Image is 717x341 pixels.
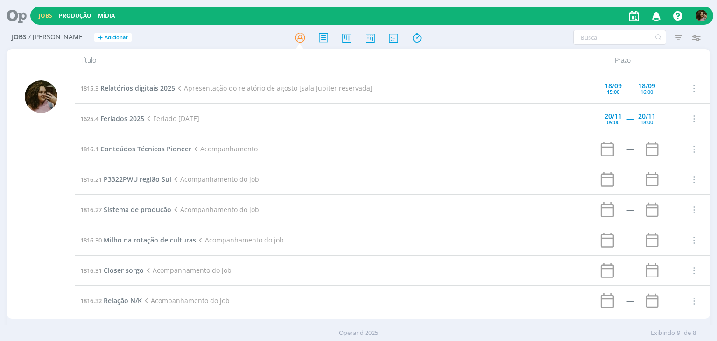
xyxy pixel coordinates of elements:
[56,12,94,20] button: Produção
[640,120,653,125] div: 18:00
[39,12,52,20] a: Jobs
[191,144,257,153] span: Acompanhamento
[80,145,98,153] span: 1816.1
[28,33,85,41] span: / [PERSON_NAME]
[80,114,98,123] span: 1625.4
[693,328,696,338] span: 8
[80,84,175,92] a: 1815.3Relatórios digitais 2025
[80,175,171,184] a: 1816.21P3322PWU região Sul
[12,33,27,41] span: Jobs
[570,49,675,71] div: Prazo
[626,146,633,152] div: -----
[80,206,102,214] span: 1816.27
[80,266,144,275] a: 1816.31Closer sorgo
[104,205,171,214] span: Sistema de produção
[640,89,653,94] div: 16:00
[80,205,171,214] a: 1816.27Sistema de produção
[175,84,372,92] span: Apresentação do relatório de agosto [sala Jupiter reservada]
[80,144,191,153] a: 1816.1Conteúdos Técnicos Pioneer
[573,30,666,45] input: Busca
[80,296,142,305] a: 1816.32Relação N/K
[626,176,633,183] div: -----
[98,12,115,20] a: Mídia
[104,175,171,184] span: P3322PWU região Sul
[100,144,191,153] span: Conteúdos Técnicos Pioneer
[171,175,259,184] span: Acompanhamento do job
[80,175,102,184] span: 1816.21
[80,297,102,305] span: 1816.32
[196,235,283,244] span: Acompanhamento do job
[142,296,229,305] span: Acompanhamento do job
[144,114,199,123] span: Feriado [DATE]
[104,296,142,305] span: Relação N/K
[626,206,633,213] div: -----
[80,114,144,123] a: 1625.4Feriados 2025
[605,83,622,89] div: 18/09
[80,84,98,92] span: 1815.3
[100,84,175,92] span: Relatórios digitais 2025
[80,266,102,275] span: 1816.31
[94,33,132,43] button: +Adicionar
[98,33,103,43] span: +
[696,10,707,21] img: N
[36,12,55,20] button: Jobs
[80,235,196,244] a: 1816.30Milho na rotação de culturas
[75,49,570,71] div: Título
[59,12,91,20] a: Produção
[25,80,57,113] img: N
[626,237,633,243] div: -----
[171,205,259,214] span: Acompanhamento do job
[684,328,691,338] span: de
[80,236,102,244] span: 1816.30
[626,84,633,92] span: -----
[105,35,128,41] span: Adicionar
[638,113,655,120] div: 20/11
[104,235,196,244] span: Milho na rotação de culturas
[95,12,118,20] button: Mídia
[607,89,619,94] div: 15:00
[638,83,655,89] div: 18/09
[695,7,708,24] button: N
[626,114,633,123] span: -----
[626,298,633,304] div: -----
[144,266,231,275] span: Acompanhamento do job
[104,266,144,275] span: Closer sorgo
[605,113,622,120] div: 20/11
[651,328,675,338] span: Exibindo
[100,114,144,123] span: Feriados 2025
[677,328,680,338] span: 9
[607,120,619,125] div: 09:00
[626,267,633,274] div: -----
